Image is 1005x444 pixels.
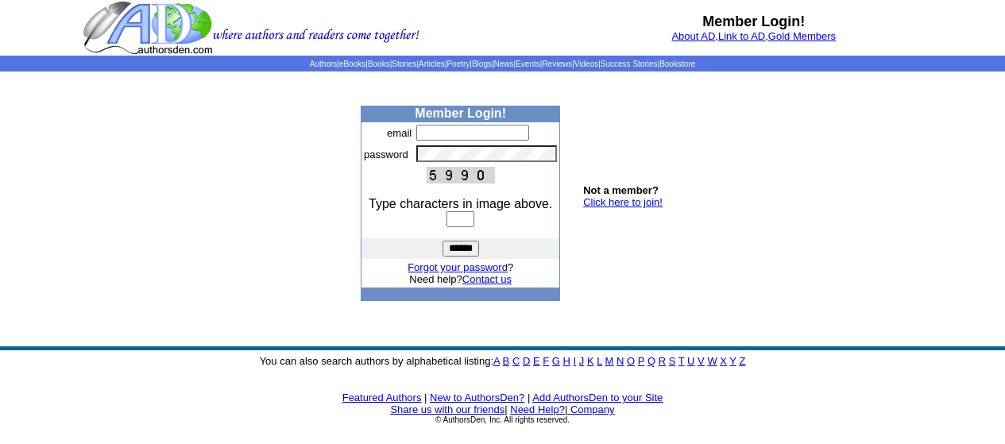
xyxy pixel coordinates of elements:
a: Link to AD [718,30,765,42]
a: Videos [574,60,598,68]
a: T [678,355,685,367]
a: Blogs [472,60,492,68]
a: C [512,355,520,367]
font: Type characters in image above. [369,197,552,210]
a: New to AuthorsDen? [430,392,524,403]
font: , , [671,30,836,42]
a: Forgot your password [408,261,508,273]
a: W [707,355,717,367]
a: E [533,355,540,367]
a: R [659,355,666,367]
a: F [543,355,549,367]
font: | [424,392,427,403]
a: Click here to join! [583,196,663,208]
a: J [579,355,585,367]
font: You can also search authors by alphabetical listing: [260,355,746,367]
a: K [587,355,594,367]
a: M [605,355,614,367]
a: Success Stories [601,60,658,68]
a: P [638,355,644,367]
a: U [687,355,694,367]
a: Articles [419,60,445,68]
a: D [523,355,530,367]
b: Member Login! [702,14,805,29]
img: This Is CAPTCHA Image [427,167,495,183]
a: H [563,355,570,367]
a: O [627,355,635,367]
a: Events [516,60,540,68]
font: | [565,403,615,415]
a: Poetry [446,60,470,68]
a: Y [729,355,736,367]
a: N [617,355,624,367]
a: News [494,60,514,68]
a: Z [739,355,745,367]
a: Need Help? [510,403,565,415]
font: ? [408,261,513,273]
font: © AuthorsDen, Inc. All rights reserved. [435,415,570,424]
font: password [364,149,408,160]
span: | | | | | | | | | | | | [310,60,695,68]
a: Gold Members [768,30,836,42]
a: Reviews [542,60,572,68]
font: | [504,403,507,415]
a: L [597,355,602,367]
a: X [720,355,727,367]
a: eBooks [339,60,365,68]
a: Books [368,60,390,68]
a: Contact us [462,273,512,285]
a: Stories [392,60,416,68]
a: B [503,355,510,367]
a: Featured Authors [342,392,422,403]
a: Add AuthorsDen to your Site [532,392,663,403]
b: Not a member? [583,184,659,196]
a: Share us with our friends [390,403,504,415]
a: Authors [310,60,337,68]
a: G [552,355,560,367]
a: A [493,355,500,367]
font: Need help? [409,273,512,285]
a: Q [647,355,655,367]
font: email [387,127,412,139]
a: I [574,355,577,367]
a: S [669,355,676,367]
font: | [528,392,530,403]
a: Company [570,403,615,415]
b: Member Login! [415,106,506,120]
a: Bookstore [659,60,695,68]
a: V [698,355,705,367]
a: About AD [671,30,715,42]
